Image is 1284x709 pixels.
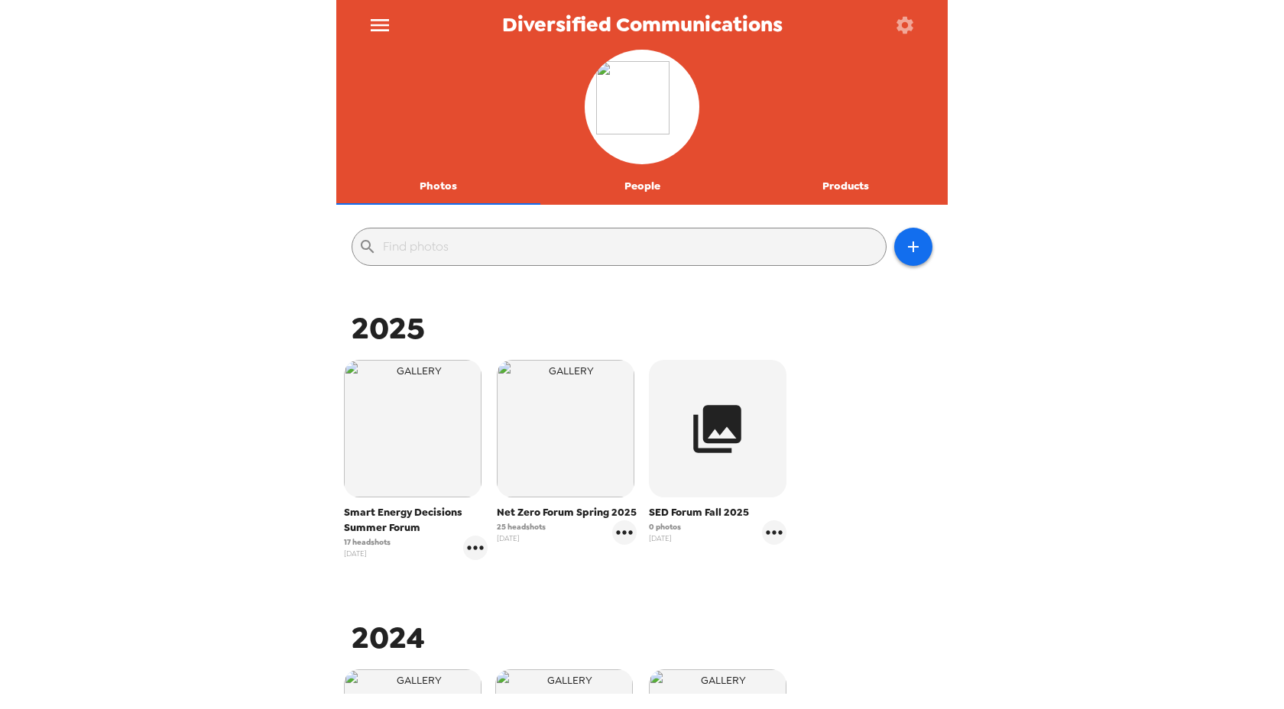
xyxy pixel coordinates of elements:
input: Find photos [383,235,880,259]
img: org logo [596,61,688,153]
button: gallery menu [612,520,637,545]
button: People [540,168,744,205]
span: 0 photos [649,521,681,533]
span: Diversified Communications [502,15,783,35]
button: gallery menu [463,536,488,560]
span: Net Zero Forum Spring 2025 [497,505,637,520]
span: 25 headshots [497,521,546,533]
button: Photos [336,168,540,205]
img: gallery [497,360,634,497]
span: [DATE] [344,548,391,559]
button: Products [744,168,948,205]
span: 17 headshots [344,536,391,548]
span: 2025 [352,308,425,348]
img: gallery [344,360,481,497]
span: SED Forum Fall 2025 [649,505,786,520]
span: Smart Energy Decisions Summer Forum [344,505,488,536]
span: [DATE] [497,533,546,544]
button: gallery menu [762,520,786,545]
span: [DATE] [649,533,681,544]
span: 2024 [352,617,425,658]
